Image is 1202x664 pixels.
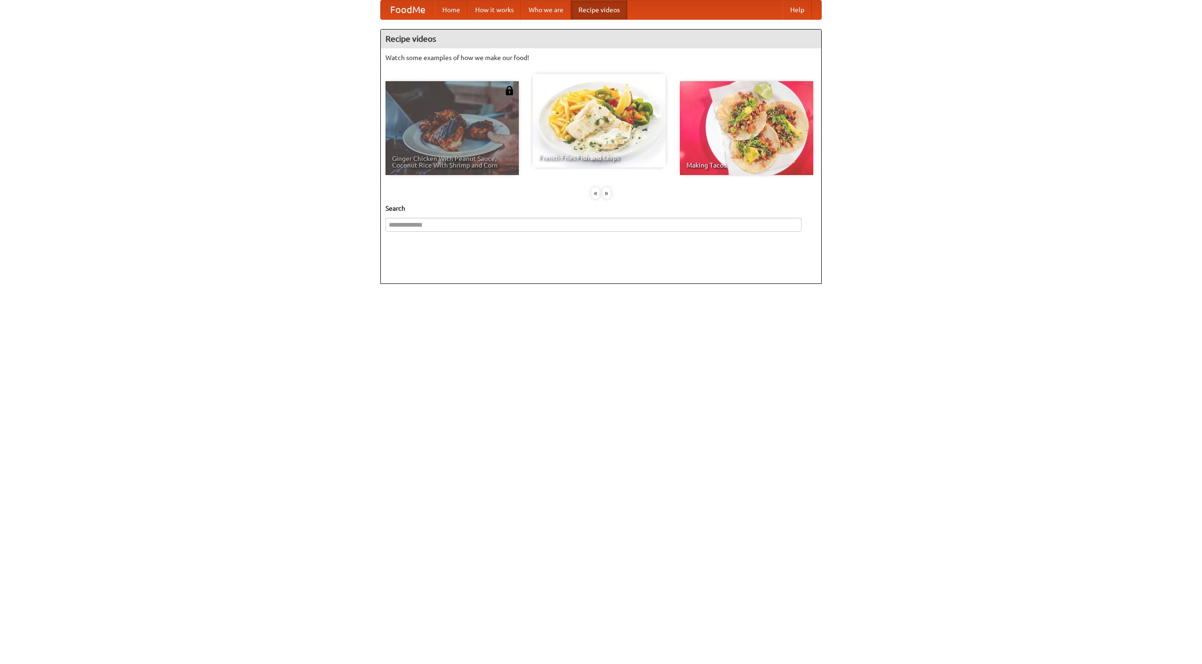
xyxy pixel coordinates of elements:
a: French Fries Fish and Chips [532,74,666,168]
p: Watch some examples of how we make our food! [385,53,817,62]
a: Making Tacos [680,81,813,175]
div: « [591,187,600,199]
span: Making Tacos [686,162,807,168]
a: Recipe videos [571,0,627,19]
a: Home [435,0,468,19]
a: How it works [468,0,521,19]
h5: Search [385,204,817,213]
a: FoodMe [381,0,435,19]
h4: Recipe videos [381,30,821,48]
a: Who we are [521,0,571,19]
img: 483408.png [505,86,514,95]
span: French Fries Fish and Chips [539,154,659,161]
a: Help [783,0,812,19]
div: » [602,187,611,199]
